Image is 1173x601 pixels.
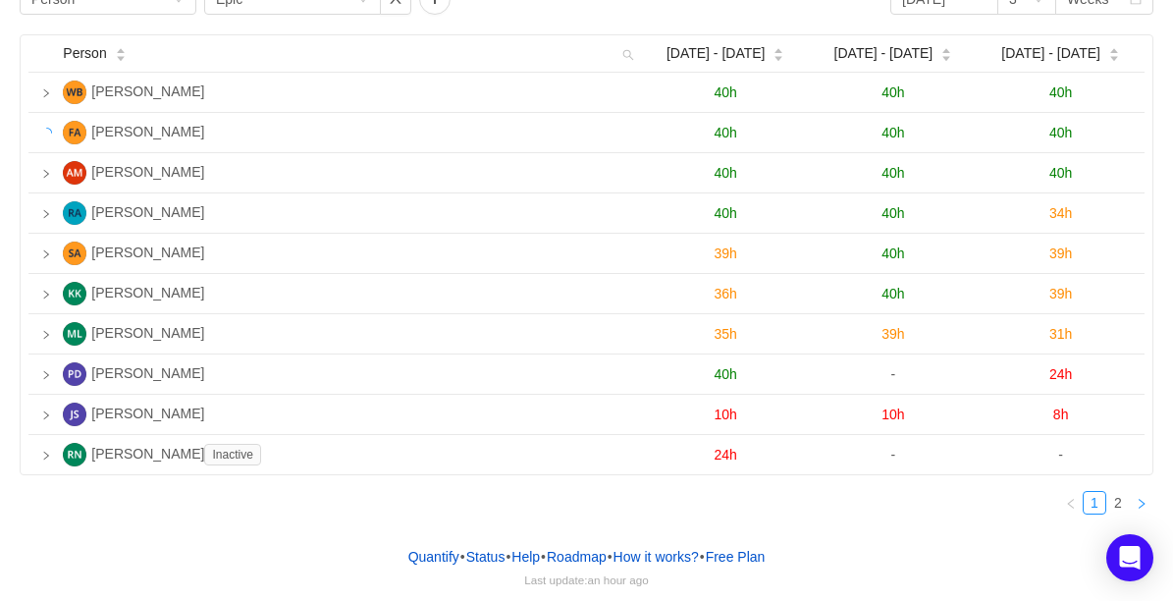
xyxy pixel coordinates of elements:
span: • [541,549,546,565]
span: [PERSON_NAME] [91,446,269,462]
span: - [891,447,896,463]
img: AM [63,161,86,185]
span: [PERSON_NAME] [91,285,204,300]
span: 39h [1049,246,1072,261]
i: icon: caret-down [773,53,784,59]
i: icon: right [41,169,51,179]
span: 10h [715,407,737,422]
span: 36h [715,286,737,301]
i: icon: right [41,88,51,98]
a: 1 [1084,492,1105,514]
span: [PERSON_NAME] [91,325,204,341]
span: 40h [881,125,904,140]
span: [DATE] - [DATE] [834,43,933,64]
img: ML [63,322,86,346]
li: 2 [1106,491,1130,515]
span: [PERSON_NAME] [91,365,204,381]
span: - [891,366,896,382]
i: icon: right [41,370,51,380]
div: Open Intercom Messenger [1106,534,1153,581]
span: • [700,549,705,565]
span: [PERSON_NAME] [91,124,204,139]
img: PD [63,362,86,386]
a: Quantify [407,542,460,572]
span: • [506,549,510,565]
i: icon: left [1065,498,1077,510]
span: 39h [715,246,737,261]
span: - [1058,447,1063,463]
i: icon: right [41,209,51,219]
span: 24h [715,447,737,463]
i: icon: caret-up [773,46,784,52]
span: 40h [715,125,737,140]
img: JS [63,403,86,426]
div: Sort [115,45,127,59]
img: KK [63,282,86,305]
span: 10h [881,407,904,422]
button: How it works? [613,542,700,572]
li: Next Page [1130,491,1153,515]
span: 40h [881,165,904,181]
img: SA [63,242,86,265]
i: icon: right [41,249,51,259]
div: Sort [1108,45,1120,59]
span: 40h [715,366,737,382]
span: [PERSON_NAME] [91,406,204,421]
span: 39h [881,326,904,342]
span: 24h [1049,366,1072,382]
span: 40h [881,246,904,261]
i: icon: caret-up [115,46,126,52]
img: FA [63,121,86,144]
span: 40h [1049,84,1072,100]
img: RA [63,201,86,225]
li: Previous Page [1059,491,1083,515]
a: 2 [1107,492,1129,514]
i: icon: caret-up [1108,46,1119,52]
span: 39h [1049,286,1072,301]
span: [PERSON_NAME] [91,204,204,220]
a: Status [465,542,507,572]
span: 35h [715,326,737,342]
i: icon: right [41,330,51,340]
span: 34h [1049,205,1072,221]
span: an hour ago [587,574,648,586]
span: [DATE] - [DATE] [1001,43,1100,64]
span: 40h [1049,125,1072,140]
span: • [460,549,465,565]
span: [PERSON_NAME] [91,245,204,260]
i: icon: right [1136,498,1147,510]
i: icon: caret-up [941,46,952,52]
span: Person [63,43,106,64]
i: icon: caret-down [941,53,952,59]
i: icon: caret-down [115,53,126,59]
img: WB [63,81,86,104]
img: RN [63,443,86,466]
li: 1 [1083,491,1106,515]
span: 40h [715,84,737,100]
span: 8h [1053,407,1069,422]
i: icon: caret-down [1108,53,1119,59]
i: icon: search [614,35,642,72]
span: 40h [1049,165,1072,181]
a: Help [510,542,541,572]
span: 40h [881,84,904,100]
span: • [608,549,613,565]
div: Sort [773,45,784,59]
i: icon: right [41,451,51,461]
span: Inactive [204,444,260,465]
span: 31h [1049,326,1072,342]
span: 40h [715,205,737,221]
button: Free Plan [705,542,767,572]
i: icon: loading [41,128,52,138]
span: [DATE] - [DATE] [666,43,766,64]
span: [PERSON_NAME] [91,164,204,180]
span: 40h [881,286,904,301]
i: icon: right [41,410,51,420]
div: Sort [940,45,952,59]
span: 40h [715,165,737,181]
span: [PERSON_NAME] [91,83,204,99]
a: Roadmap [546,542,608,572]
i: icon: right [41,290,51,300]
span: 40h [881,205,904,221]
span: Last update: [524,574,648,586]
